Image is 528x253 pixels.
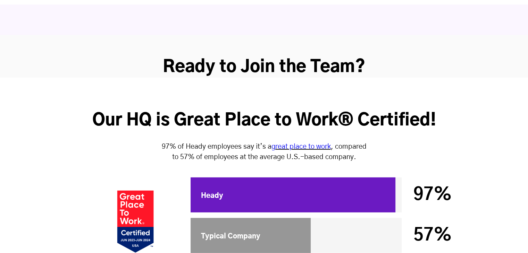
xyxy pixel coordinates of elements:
a: great place to work [271,143,331,150]
span: 97% [413,186,452,203]
div: Heady [201,192,223,200]
strong: Ready to Join the Team? [163,59,365,76]
img: Heady_2023_Certification_Badge (1) [114,191,157,252]
div: Typical Company [201,232,260,241]
p: 97% of Heady employees say it’s a , compared to 57% of employees at the average U.S.-based company. [160,141,368,162]
span: 57% [413,227,452,244]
